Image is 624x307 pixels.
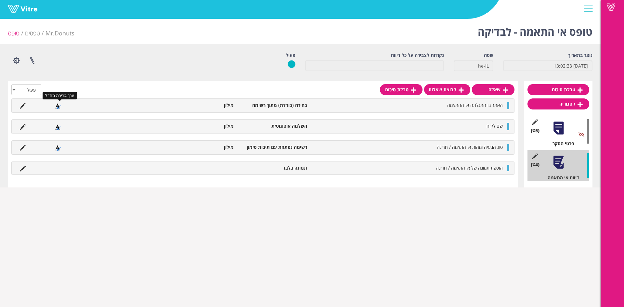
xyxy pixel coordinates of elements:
[391,52,444,58] label: נקודות לצבירה על כל דיווח
[25,29,40,37] a: טפסים
[237,165,310,171] li: תמונה בלבד
[531,127,539,134] span: (5 )
[447,102,503,108] span: האתר בו התגלתה אי ההתאמה
[163,144,237,150] li: מילון
[288,60,295,68] img: yes
[163,123,237,129] li: מילון
[163,102,237,109] li: מילון
[527,84,589,95] a: טבלת סיכום
[532,140,589,147] div: פרטי הסקר
[531,161,539,168] span: (4 )
[45,29,74,37] span: 396
[487,123,503,129] span: שם לקוח
[286,52,295,58] label: פעיל
[484,52,493,58] label: שפה
[568,52,592,58] label: נוצר בתאריך
[478,16,592,44] h1: טופס אי התאמה - לבדיקה
[237,123,310,129] li: השלמה אוטומטית
[8,29,25,38] li: טופס
[436,165,503,171] span: הוספת תמונה של אי התאמה / חריגה
[43,92,77,99] div: ערך ברירת מחדל
[437,144,503,150] span: סוג הבעיה ומהות אי התאמה / חריגה
[472,84,514,95] a: שאלה
[237,102,310,109] li: בחירה (בודדת) מתוך רשימה
[424,84,470,95] a: קבוצת שאלות
[237,144,310,150] li: רשימה נפתחת עם תיבות סימון
[380,84,422,95] a: טבלת סיכום
[527,98,589,109] a: קטגוריה
[532,174,589,181] div: דיווח אי התאמה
